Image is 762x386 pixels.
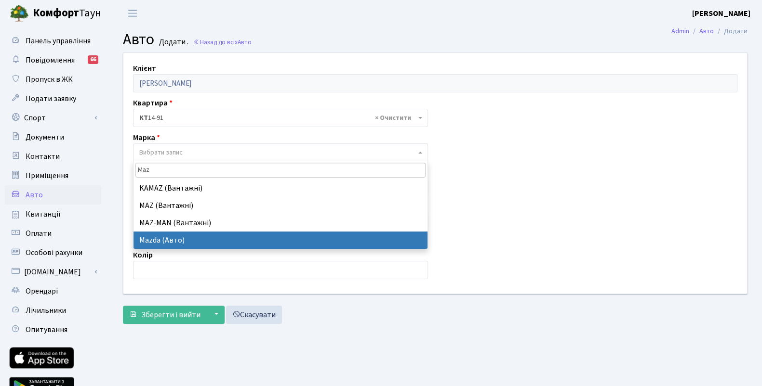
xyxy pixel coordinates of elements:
[26,209,61,219] span: Квитанції
[123,28,154,51] span: Авто
[134,180,428,197] li: KAMAZ (Вантажні)
[5,205,101,224] a: Квитанції
[5,89,101,108] a: Подати заявку
[5,51,101,70] a: Повідомлення66
[5,301,101,320] a: Лічильники
[5,166,101,185] a: Приміщення
[26,228,52,239] span: Оплати
[88,55,98,64] div: 66
[193,38,252,47] a: Назад до всіхАвто
[26,74,73,85] span: Пропуск в ЖК
[133,109,428,127] span: <b>КТ</b>&nbsp;&nbsp;&nbsp;&nbsp;14-91
[10,4,29,23] img: logo.png
[26,247,82,258] span: Особові рахунки
[134,232,428,249] li: Mazda (Авто)
[5,147,101,166] a: Контакти
[26,190,43,200] span: Авто
[5,108,101,128] a: Спорт
[5,185,101,205] a: Авто
[5,262,101,282] a: [DOMAIN_NAME]
[5,320,101,339] a: Опитування
[657,21,762,41] nav: breadcrumb
[141,309,201,320] span: Зберегти і вийти
[5,31,101,51] a: Панель управління
[139,113,416,123] span: <b>КТ</b>&nbsp;&nbsp;&nbsp;&nbsp;14-91
[123,306,207,324] button: Зберегти і вийти
[26,170,68,181] span: Приміщення
[26,55,75,65] span: Повідомлення
[133,132,160,143] label: Марка
[671,26,689,36] a: Admin
[5,243,101,262] a: Особові рахунки
[157,38,188,47] small: Додати .
[238,38,252,47] span: Авто
[26,305,66,316] span: Лічильники
[139,148,183,157] span: Вибрати запис
[26,286,58,296] span: Орендарі
[120,5,145,21] button: Переключити навігацію
[26,324,67,335] span: Опитування
[33,5,79,21] b: Комфорт
[5,224,101,243] a: Оплати
[5,282,101,301] a: Орендарі
[133,97,173,109] label: Квартира
[375,113,411,123] span: Видалити всі елементи
[133,249,153,261] label: Колір
[692,8,750,19] a: [PERSON_NAME]
[26,93,76,104] span: Подати заявку
[33,5,101,22] span: Таун
[133,63,156,74] label: Клієнт
[134,214,428,232] li: MAZ-MAN (Вантажні)
[5,128,101,147] a: Документи
[26,151,60,162] span: Контакти
[134,197,428,214] li: MAZ (Вантажні)
[226,306,282,324] a: Скасувати
[26,132,64,142] span: Документи
[714,26,748,37] li: Додати
[139,113,148,123] b: КТ
[26,36,91,46] span: Панель управління
[699,26,714,36] a: Авто
[5,70,101,89] a: Пропуск в ЖК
